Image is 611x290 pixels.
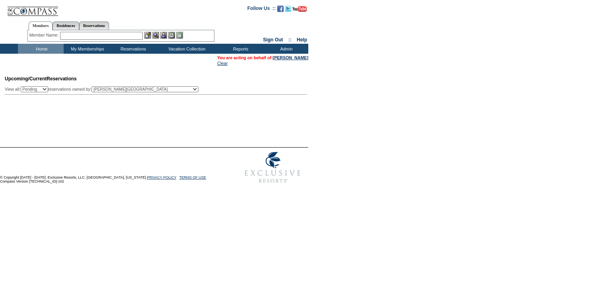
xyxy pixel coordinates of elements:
[237,148,308,187] img: Exclusive Resorts
[144,32,151,39] img: b_edit.gif
[64,44,109,54] td: My Memberships
[53,21,79,30] a: Residences
[155,44,217,54] td: Vacation Collection
[176,32,183,39] img: b_calculator.gif
[179,175,206,179] a: TERMS OF USE
[288,37,292,43] span: ::
[5,76,47,82] span: Upcoming/Current
[292,8,307,13] a: Subscribe to our YouTube Channel
[217,44,263,54] td: Reports
[247,5,276,14] td: Follow Us ::
[277,8,284,13] a: Become our fan on Facebook
[263,44,308,54] td: Admin
[152,32,159,39] img: View
[217,55,308,60] span: You are acting on behalf of:
[168,32,175,39] img: Reservations
[5,86,202,92] div: View all: reservations owned by:
[29,32,60,39] div: Member Name:
[5,76,77,82] span: Reservations
[285,6,291,12] img: Follow us on Twitter
[277,6,284,12] img: Become our fan on Facebook
[285,8,291,13] a: Follow us on Twitter
[297,37,307,43] a: Help
[263,37,283,43] a: Sign Out
[292,6,307,12] img: Subscribe to our YouTube Channel
[79,21,109,30] a: Reservations
[18,44,64,54] td: Home
[109,44,155,54] td: Reservations
[29,21,53,30] a: Members
[147,175,176,179] a: PRIVACY POLICY
[217,61,228,66] a: Clear
[273,55,308,60] a: [PERSON_NAME]
[160,32,167,39] img: Impersonate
